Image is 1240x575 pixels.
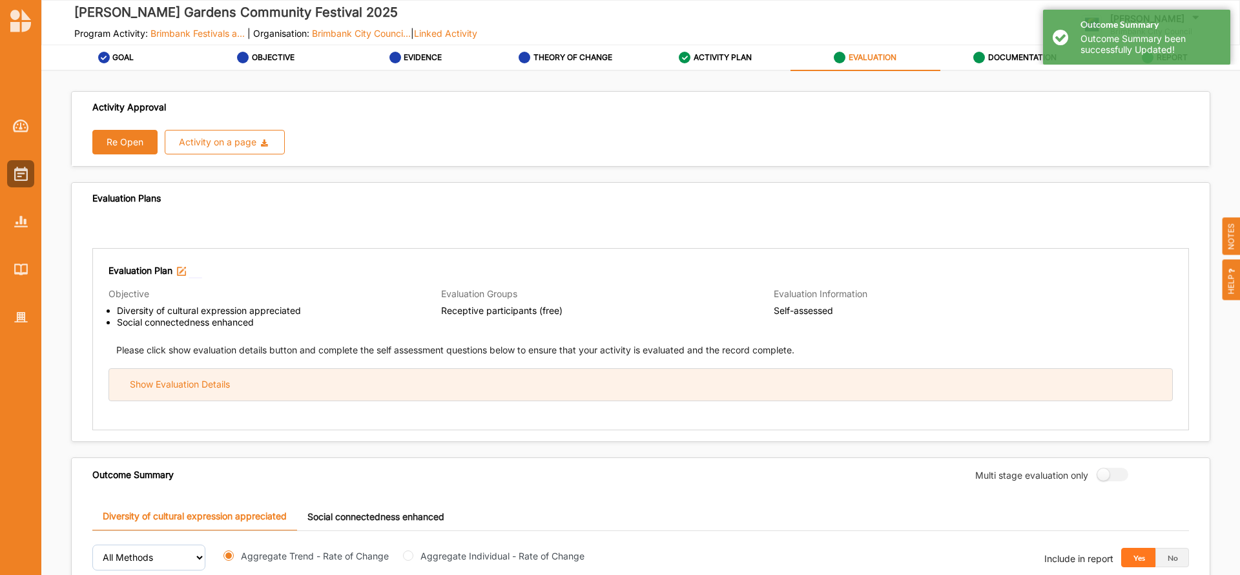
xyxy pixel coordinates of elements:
[116,344,1165,357] div: Please click show evaluation details button and complete the self assessment questions below to e...
[92,468,174,481] div: Outcome Summary
[774,305,1106,317] span: Self-assessed
[533,52,612,63] label: THEORY OF CHANGE
[74,2,477,23] label: [PERSON_NAME] Gardens Community Festival 2025
[312,28,411,39] span: Brimbank City Counci...
[252,52,294,63] label: OBJECTIVE
[13,120,29,132] img: Dashboard
[14,312,28,323] img: Organisation
[1044,552,1113,567] div: Include in report
[10,9,31,32] img: logo
[92,101,166,113] span: Activity Approval
[241,549,389,563] label: Aggregate Trend - Rate of Change
[988,52,1057,63] label: DOCUMENTATION
[117,317,441,328] li: Social connectedness enhanced
[1080,19,1221,30] h4: Outcome Summary
[7,304,34,331] a: Organisation
[7,112,34,140] a: Dashboard
[1080,34,1221,56] div: Outcome Summary been successfully Updated!
[179,138,256,147] div: Activity on a page
[130,379,230,390] div: Show Evaluation Details
[92,130,158,154] button: Re Open
[177,267,186,276] img: icon
[404,52,442,63] label: EVIDENCE
[297,503,455,530] a: Social connectedness enhanced
[414,28,477,39] span: Linked Activity
[7,256,34,283] a: Library
[165,130,285,154] button: Activity on a page
[1155,548,1190,567] button: No
[92,193,161,204] div: Evaluation Plans
[112,52,134,63] label: GOAL
[92,503,297,530] a: Diversity of cultural expression appreciated
[7,208,34,235] a: Reports
[108,264,172,277] label: Evaluation Plan
[975,470,1088,481] label: Multi stage evaluation only
[14,167,28,181] img: Activities
[441,288,517,299] span: Evaluation Groups
[694,52,752,63] label: ACTIVITY PLAN
[14,264,28,275] img: Library
[74,28,477,39] label: Program Activity: | Organisation: |
[420,549,584,563] label: Aggregate Individual - Rate of Change
[441,305,774,317] span: Receptive participants (free)
[117,305,441,317] li: Diversity of cultural expression appreciated
[774,288,867,299] span: Evaluation Information
[14,216,28,227] img: Reports
[7,160,34,187] a: Activities
[849,52,896,63] label: EVALUATION
[1121,548,1155,567] button: Yes
[150,28,245,39] span: Brimbank Festivals a...
[108,288,149,299] span: Objective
